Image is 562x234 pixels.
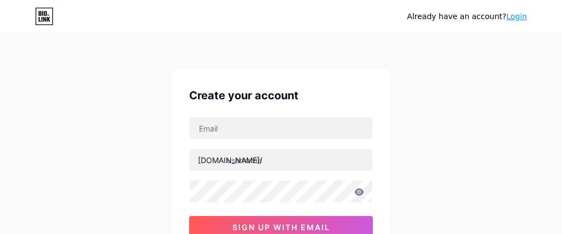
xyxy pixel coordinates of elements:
span: sign up with email [232,223,330,232]
div: [DOMAIN_NAME]/ [198,154,262,166]
input: Email [190,117,372,139]
input: username [190,149,372,171]
a: Login [506,12,527,21]
div: Already have an account? [407,11,527,22]
div: Create your account [189,87,373,104]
